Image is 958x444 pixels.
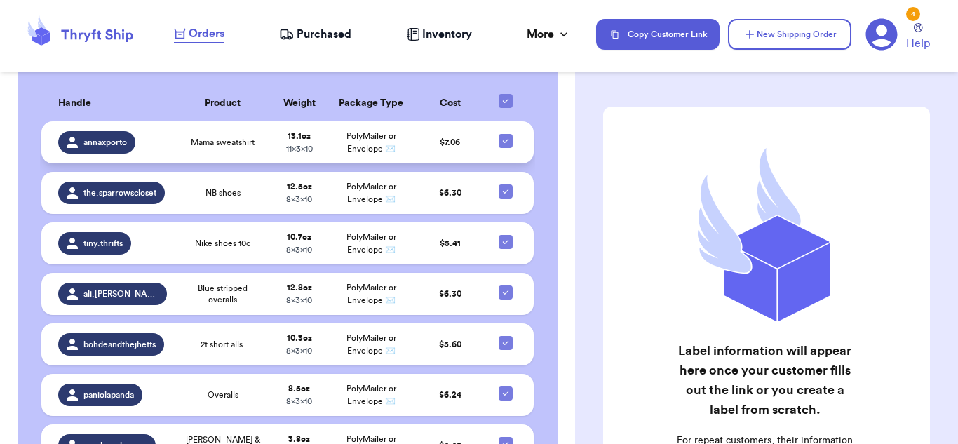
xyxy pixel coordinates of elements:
strong: 12.8 oz [287,283,312,292]
th: Package Type [328,86,414,121]
span: Purchased [297,26,351,43]
span: PolyMailer or Envelope ✉️ [346,283,396,304]
strong: 12.5 oz [287,182,312,191]
strong: 8.5 oz [288,384,310,393]
th: Cost [414,86,486,121]
strong: 3.8 oz [288,435,310,443]
span: Mama sweatshirt [191,137,255,148]
span: $ 6.24 [439,391,461,399]
strong: 10.3 oz [287,334,312,342]
span: PolyMailer or Envelope ✉️ [346,334,396,355]
strong: 13.1 oz [288,132,311,140]
span: tiny.thrifts [83,238,123,249]
a: 4 [865,18,898,51]
button: Copy Customer Link [596,19,720,50]
span: Blue stripped overalls [184,283,262,305]
span: PolyMailer or Envelope ✉️ [346,132,396,153]
span: $ 6.30 [439,189,461,197]
strong: 10.7 oz [287,233,311,241]
span: 8 x 3 x 10 [286,296,312,304]
span: bohdeandthejhetts [83,339,156,350]
span: Orders [189,25,224,42]
span: PolyMailer or Envelope ✉️ [346,182,396,203]
span: NB shoes [205,187,241,199]
span: $ 5.41 [440,239,461,248]
span: paniolapanda [83,389,134,401]
button: New Shipping Order [728,19,851,50]
th: Product [175,86,271,121]
span: $ 7.06 [440,138,460,147]
span: Inventory [422,26,472,43]
span: 8 x 3 x 10 [286,245,312,254]
span: the.sparrowscloset [83,187,156,199]
a: Help [906,23,930,52]
a: Purchased [279,26,351,43]
span: 8 x 3 x 10 [286,347,312,355]
a: Orders [174,25,224,43]
span: PolyMailer or Envelope ✉️ [346,384,396,405]
span: Nike shoes 10c [195,238,250,249]
span: $ 5.60 [439,340,461,349]
span: 8 x 3 x 10 [286,195,312,203]
span: PolyMailer or Envelope ✉️ [346,233,396,254]
h2: Label information will appear here once your customer fills out the link or you create a label fr... [675,341,856,419]
span: Help [906,35,930,52]
div: More [527,26,571,43]
span: 2t short alls. [201,339,245,350]
span: Handle [58,96,91,111]
a: Inventory [407,26,472,43]
th: Weight [271,86,328,121]
span: 11 x 3 x 10 [286,144,313,153]
div: 4 [906,7,920,21]
span: 8 x 3 x 10 [286,397,312,405]
span: ali.[PERSON_NAME] [83,288,158,300]
span: annaxporto [83,137,127,148]
span: $ 6.30 [439,290,461,298]
span: Overalls [208,389,238,401]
